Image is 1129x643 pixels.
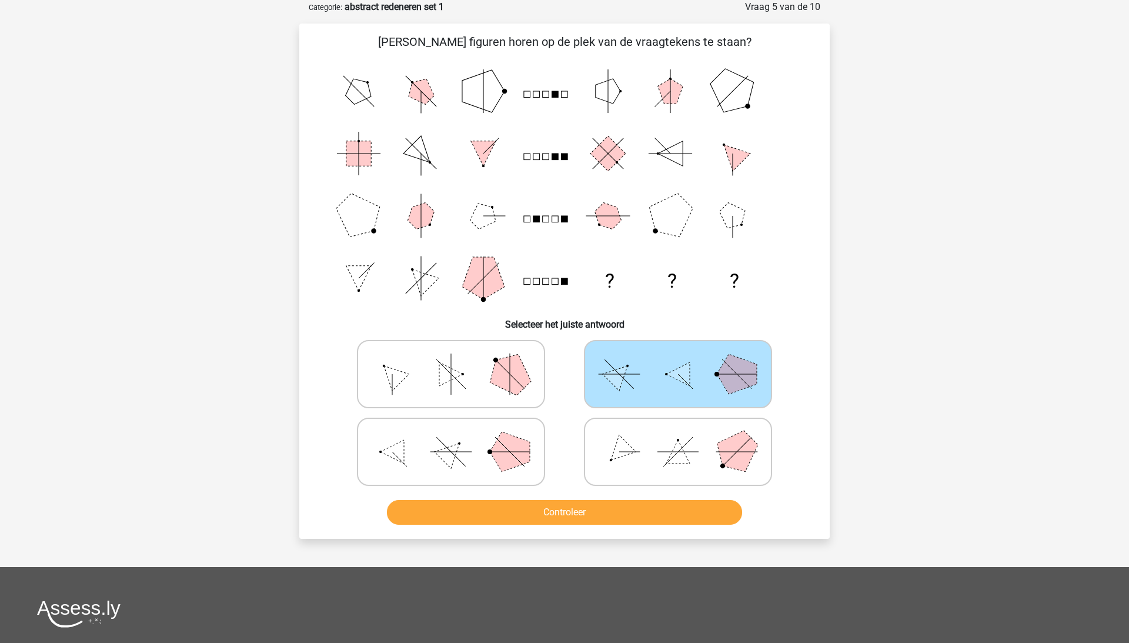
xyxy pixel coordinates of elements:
[667,269,677,292] text: ?
[309,3,342,12] small: Categorie:
[318,309,811,330] h6: Selecteer het juiste antwoord
[387,500,743,525] button: Controleer
[318,33,811,51] p: [PERSON_NAME] figuren horen op de plek van de vraagtekens te staan?
[37,600,121,628] img: Assessly logo
[345,1,444,12] strong: abstract redeneren set 1
[730,269,739,292] text: ?
[605,269,614,292] text: ?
